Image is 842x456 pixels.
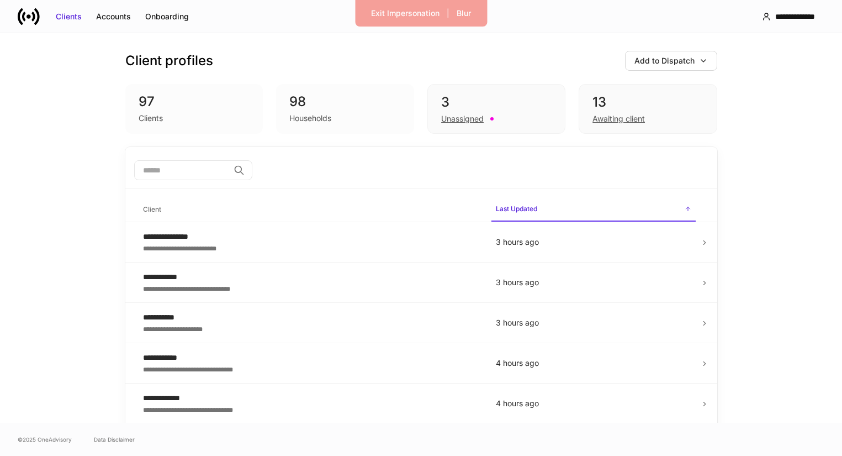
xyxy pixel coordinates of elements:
[579,84,717,134] div: 13Awaiting client
[139,198,483,221] span: Client
[441,93,552,111] div: 3
[56,11,82,22] div: Clients
[496,237,691,248] p: 3 hours ago
[289,93,401,111] div: 98
[364,4,447,22] button: Exit Impersonation
[449,4,478,22] button: Blur
[496,358,691,369] p: 4 hours ago
[592,113,645,124] div: Awaiting client
[49,8,89,25] button: Clients
[139,93,250,111] div: 97
[94,435,135,444] a: Data Disclaimer
[138,8,196,25] button: Onboarding
[625,51,717,71] button: Add to Dispatch
[592,93,703,111] div: 13
[143,204,161,214] h6: Client
[634,55,695,66] div: Add to Dispatch
[18,435,72,444] span: © 2025 OneAdvisory
[496,203,537,214] h6: Last Updated
[496,317,691,328] p: 3 hours ago
[457,8,471,19] div: Blur
[491,198,696,222] span: Last Updated
[496,398,691,409] p: 4 hours ago
[427,84,565,134] div: 3Unassigned
[289,113,331,124] div: Households
[125,52,213,70] h3: Client profiles
[441,113,484,124] div: Unassigned
[496,277,691,288] p: 3 hours ago
[145,11,189,22] div: Onboarding
[89,8,138,25] button: Accounts
[371,8,439,19] div: Exit Impersonation
[96,11,131,22] div: Accounts
[139,113,163,124] div: Clients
